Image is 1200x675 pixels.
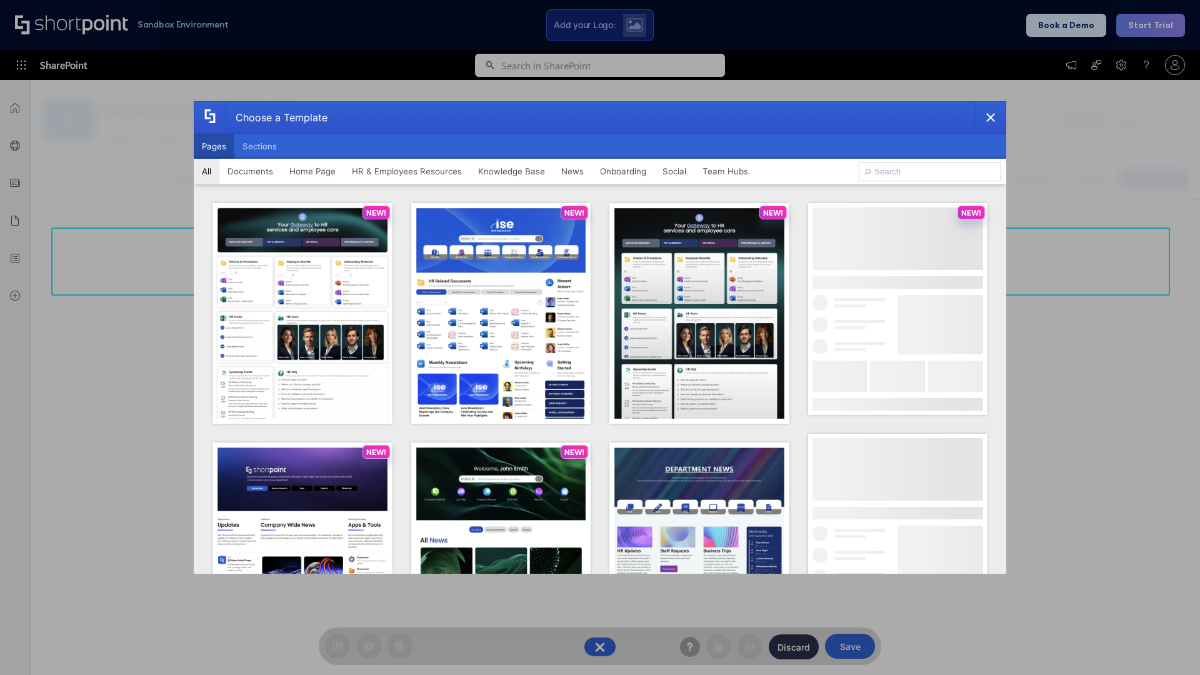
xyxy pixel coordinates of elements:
button: Pages [194,134,234,159]
button: Onboarding [592,159,654,184]
button: Social [654,159,694,184]
p: NEW! [763,208,783,217]
input: Search [859,162,1001,181]
button: Documents [219,159,281,184]
button: Sections [234,134,285,159]
iframe: Chat Widget [1137,615,1200,675]
div: Choose a Template [226,102,327,133]
button: Team Hubs [694,159,756,184]
p: NEW! [564,208,584,217]
p: NEW! [366,208,386,217]
button: All [194,159,219,184]
p: NEW! [961,208,981,217]
p: NEW! [564,447,584,457]
p: NEW! [366,447,386,457]
div: template selector [194,101,1006,574]
button: Knowledge Base [470,159,553,184]
button: Home Page [281,159,344,184]
button: HR & Employees Resources [344,159,470,184]
button: News [553,159,592,184]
